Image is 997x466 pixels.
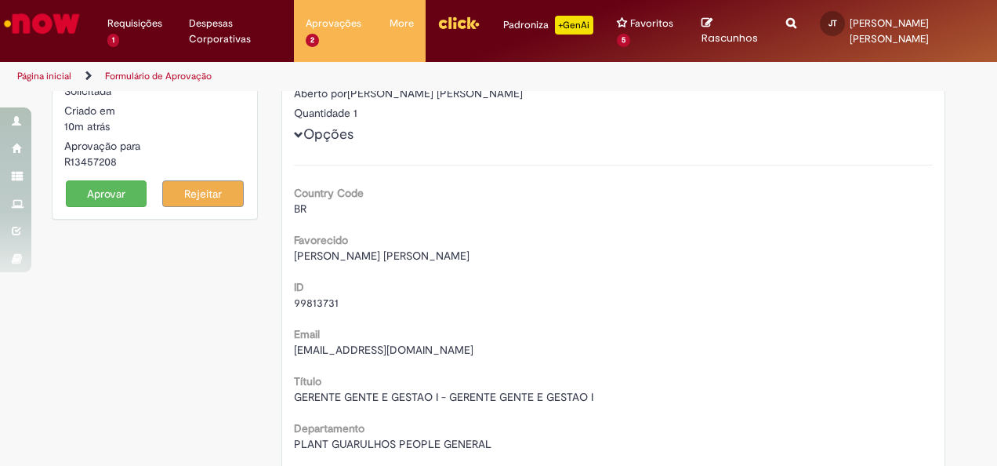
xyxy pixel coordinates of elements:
[162,180,244,207] button: Rejeitar
[64,118,245,134] div: 28/08/2025 11:31:05
[437,11,480,35] img: click_logo_yellow_360x200.png
[64,138,140,154] label: Aprovação para
[64,103,115,118] label: Criado em
[306,16,361,31] span: Aprovações
[390,16,414,31] span: More
[64,119,110,133] time: 28/08/2025 11:31:05
[294,105,934,121] div: Quantidade 1
[105,70,212,82] a: Formulário de Aprovação
[294,374,321,388] b: Título
[294,186,364,200] b: Country Code
[294,86,934,105] div: [PERSON_NAME] [PERSON_NAME]
[617,34,630,47] span: 5
[555,16,593,35] p: +GenAi
[702,16,763,46] a: Rascunhos
[2,8,82,39] img: ServiceNow
[64,154,245,169] div: R13457208
[294,327,320,341] b: Email
[306,34,319,47] span: 2
[294,296,339,310] span: 99813731
[64,119,110,133] span: 10m atrás
[630,16,673,31] span: Favoritos
[503,16,593,35] div: Padroniza
[64,83,245,99] div: Solicitada
[294,390,593,404] span: GERENTE GENTE E GESTAO I - GERENTE GENTE E GESTAO I
[294,421,364,435] b: Departamento
[66,180,147,207] button: Aprovar
[12,62,653,91] ul: Trilhas de página
[702,31,758,46] span: Rascunhos
[294,233,348,247] b: Favorecido
[17,70,71,82] a: Página inicial
[294,202,306,216] span: BR
[828,18,837,28] span: JT
[294,437,491,451] span: PLANT GUARULHOS PEOPLE GENERAL
[189,16,282,47] span: Despesas Corporativas
[294,343,473,357] span: [EMAIL_ADDRESS][DOMAIN_NAME]
[294,249,469,263] span: [PERSON_NAME] [PERSON_NAME]
[107,16,162,31] span: Requisições
[294,280,304,294] b: ID
[107,34,119,47] span: 1
[850,16,929,46] span: [PERSON_NAME] [PERSON_NAME]
[294,86,347,101] label: Aberto por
